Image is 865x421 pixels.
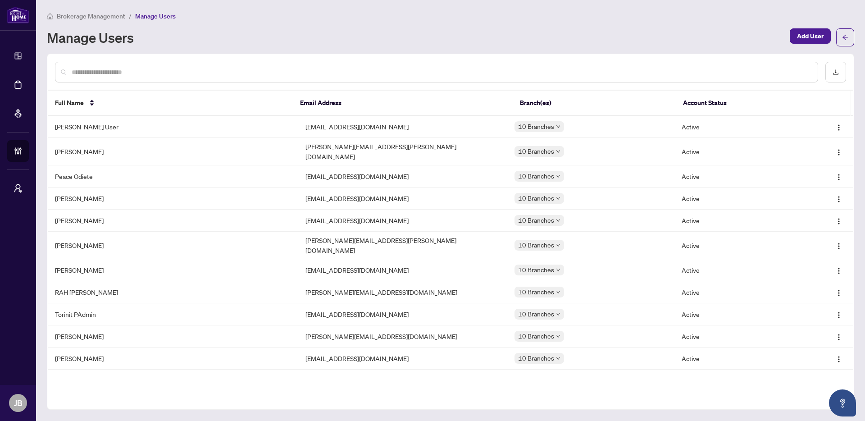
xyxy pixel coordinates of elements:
span: down [556,218,560,223]
button: Logo [832,329,846,343]
span: Full Name [55,98,84,108]
button: Logo [832,119,846,134]
td: Active [674,281,800,303]
td: [PERSON_NAME][EMAIL_ADDRESS][PERSON_NAME][DOMAIN_NAME] [298,138,507,165]
span: 10 Branches [518,353,554,363]
td: [PERSON_NAME] [48,138,298,165]
span: home [47,13,53,19]
button: Logo [832,169,846,183]
td: Active [674,138,800,165]
span: down [556,174,560,178]
span: JB [14,397,23,409]
span: down [556,334,560,339]
img: Logo [835,149,842,156]
img: Logo [835,356,842,363]
td: [PERSON_NAME][EMAIL_ADDRESS][DOMAIN_NAME] [298,281,507,303]
img: Logo [835,267,842,275]
span: arrow-left [842,34,848,41]
button: Logo [832,351,846,366]
span: 10 Branches [518,146,554,156]
span: Manage Users [135,12,176,20]
span: down [556,196,560,201]
td: Active [674,325,800,348]
button: Logo [832,263,846,277]
span: download [833,69,839,75]
td: Active [674,303,800,325]
button: Add User [790,28,831,44]
span: down [556,124,560,129]
span: 10 Branches [518,331,554,341]
td: [PERSON_NAME] [48,348,298,370]
img: Logo [835,196,842,203]
td: [EMAIL_ADDRESS][DOMAIN_NAME] [298,165,507,188]
button: Logo [832,307,846,321]
td: Active [674,165,800,188]
td: [EMAIL_ADDRESS][DOMAIN_NAME] [298,116,507,138]
td: [PERSON_NAME] [48,232,298,259]
span: 10 Branches [518,193,554,203]
h1: Manage Users [47,30,134,45]
span: down [556,268,560,272]
td: [PERSON_NAME] [48,370,298,392]
li: / [129,11,132,21]
span: down [556,312,560,316]
span: 10 Branches [518,171,554,181]
td: Peace Odiete [48,165,298,188]
td: [PERSON_NAME][EMAIL_ADDRESS][DOMAIN_NAME] [298,370,507,392]
td: Active [674,210,800,232]
th: Branch(es) [513,91,676,116]
img: Logo [835,334,842,341]
span: 10 Branches [518,215,554,225]
button: download [825,62,846,82]
span: Add User [797,29,824,43]
td: [EMAIL_ADDRESS][DOMAIN_NAME] [298,303,507,325]
td: Active [674,116,800,138]
td: Active [674,259,800,281]
td: [EMAIL_ADDRESS][DOMAIN_NAME] [298,188,507,210]
td: [EMAIL_ADDRESS][DOMAIN_NAME] [298,259,507,281]
img: Logo [835,243,842,250]
td: [PERSON_NAME] [48,188,298,210]
th: Account Status [676,91,798,116]
td: Active [674,188,800,210]
img: Logo [835,174,842,181]
button: Logo [832,144,846,159]
button: Logo [832,213,846,228]
span: 10 Branches [518,309,554,319]
button: Logo [832,191,846,206]
span: user-switch [14,184,23,193]
img: Logo [835,311,842,319]
span: down [556,356,560,361]
span: 10 Branches [518,265,554,275]
td: RAH [PERSON_NAME] [48,281,298,303]
td: Active [674,370,800,392]
img: logo [7,7,29,23]
td: [PERSON_NAME] User [48,116,298,138]
span: down [556,243,560,247]
img: Logo [835,218,842,225]
img: Logo [835,124,842,131]
td: [PERSON_NAME] [48,259,298,281]
td: [PERSON_NAME][EMAIL_ADDRESS][PERSON_NAME][DOMAIN_NAME] [298,232,507,259]
span: 10 Branches [518,121,554,132]
th: Full Name [48,91,293,116]
button: Logo [832,285,846,299]
th: Email Address [293,91,513,116]
span: 10 Branches [518,287,554,297]
td: Active [674,232,800,259]
span: Brokerage Management [57,12,125,20]
span: 10 Branches [518,240,554,250]
td: [PERSON_NAME] [48,210,298,232]
button: Logo [832,238,846,252]
span: down [556,149,560,154]
td: Active [674,348,800,370]
td: [PERSON_NAME] [48,325,298,348]
td: Torinit PAdmin [48,303,298,325]
td: [EMAIL_ADDRESS][DOMAIN_NAME] [298,348,507,370]
img: Logo [835,289,842,297]
button: Open asap [829,389,856,416]
span: down [556,290,560,294]
td: [PERSON_NAME][EMAIL_ADDRESS][DOMAIN_NAME] [298,325,507,348]
td: [EMAIL_ADDRESS][DOMAIN_NAME] [298,210,507,232]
